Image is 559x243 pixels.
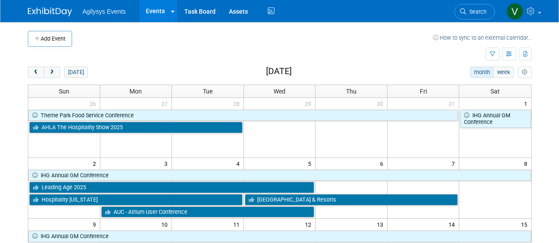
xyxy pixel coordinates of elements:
span: 4 [236,158,243,169]
span: 31 [448,98,459,109]
span: 27 [160,98,171,109]
span: Sun [59,88,69,95]
span: 15 [520,219,531,230]
a: IHG Annual GM Conference [28,170,531,181]
a: Hospitality [US_STATE] [29,194,243,206]
a: IHG Annual GM Conference [460,110,531,128]
span: 29 [304,98,315,109]
button: [DATE] [64,67,87,78]
button: Add Event [28,31,72,47]
span: Mon [129,88,142,95]
span: Agilysys Events [83,8,126,15]
span: Search [466,8,487,15]
span: 8 [523,158,531,169]
span: 10 [160,219,171,230]
a: How to sync to an external calendar... [433,34,532,41]
span: 6 [379,158,387,169]
a: AHLA The Hospitality Show 2025 [29,122,243,133]
span: 28 [232,98,243,109]
span: 12 [304,219,315,230]
span: 13 [376,219,387,230]
span: 11 [232,219,243,230]
a: Theme Park Food Service Conference [28,110,458,121]
a: AUC - Atrium User Conference [101,206,315,218]
button: next [44,67,60,78]
a: Leading Age 2025 [29,182,315,193]
span: 7 [451,158,459,169]
h2: [DATE] [266,67,292,76]
img: Vaitiare Munoz [506,3,523,20]
span: 5 [307,158,315,169]
span: 30 [376,98,387,109]
span: Sat [491,88,500,95]
span: 9 [92,219,100,230]
span: Fri [420,88,427,95]
span: Wed [274,88,285,95]
img: ExhibitDay [28,7,72,16]
button: myCustomButton [518,67,531,78]
span: 1 [523,98,531,109]
a: Search [454,4,495,19]
span: Thu [346,88,357,95]
i: Personalize Calendar [522,70,528,75]
span: 3 [164,158,171,169]
span: 2 [92,158,100,169]
button: prev [28,67,44,78]
button: week [493,67,513,78]
span: Tue [203,88,213,95]
span: 26 [89,98,100,109]
button: month [470,67,494,78]
a: [GEOGRAPHIC_DATA] & Resorts [245,194,458,206]
a: IHG Annual GM Conference [28,231,531,242]
span: 14 [448,219,459,230]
